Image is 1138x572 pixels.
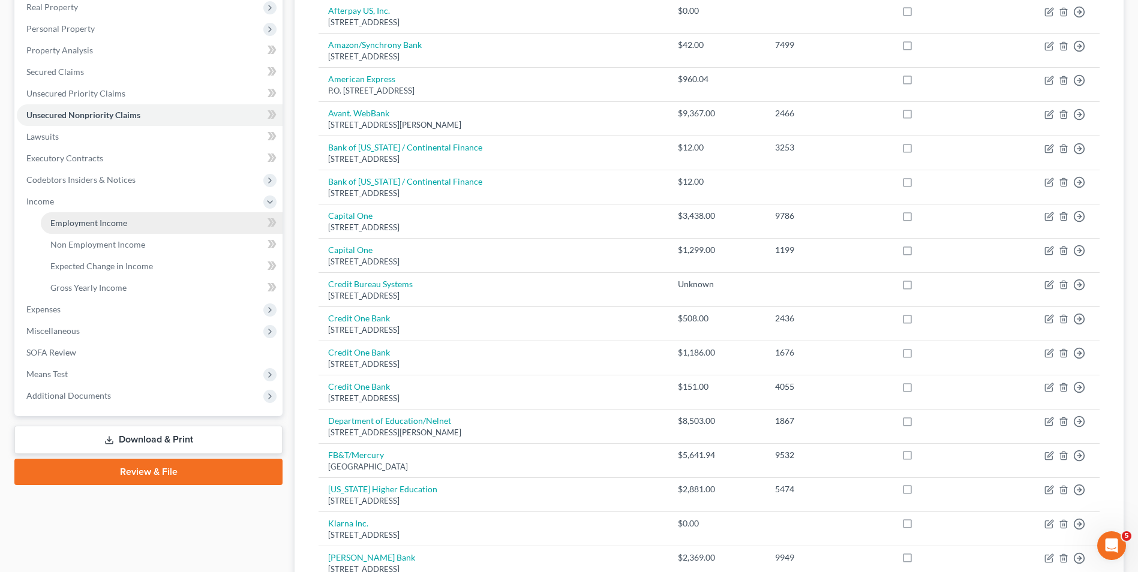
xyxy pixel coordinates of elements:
span: Expenses [26,304,61,314]
div: 1867 [775,415,882,427]
span: Unsecured Priority Claims [26,88,125,98]
span: Personal Property [26,23,95,34]
a: Bank of [US_STATE] / Continental Finance [328,142,482,152]
a: Employment Income [41,212,283,234]
a: FB&T/Mercury [328,450,384,460]
a: Unsecured Priority Claims [17,83,283,104]
div: $508.00 [678,312,756,324]
div: [STREET_ADDRESS] [328,495,658,507]
div: [STREET_ADDRESS] [328,153,658,165]
div: [STREET_ADDRESS] [328,529,658,541]
div: $3,438.00 [678,210,756,222]
div: 2466 [775,107,882,119]
div: [STREET_ADDRESS] [328,290,658,302]
div: $960.04 [678,73,756,85]
span: Codebtors Insiders & Notices [26,174,136,185]
span: Secured Claims [26,67,84,77]
a: Capital One [328,245,373,255]
div: $1,299.00 [678,244,756,256]
div: $151.00 [678,381,756,393]
div: [STREET_ADDRESS] [328,188,658,199]
div: 9786 [775,210,882,222]
a: [PERSON_NAME] Bank [328,552,415,562]
a: Review & File [14,459,283,485]
a: American Express [328,74,395,84]
span: Expected Change in Income [50,261,153,271]
div: $12.00 [678,176,756,188]
div: $5,641.94 [678,449,756,461]
div: [STREET_ADDRESS][PERSON_NAME] [328,427,658,438]
span: Income [26,196,54,206]
span: Non Employment Income [50,239,145,249]
div: $0.00 [678,517,756,529]
div: $42.00 [678,39,756,51]
a: Afterpay US, Inc. [328,5,390,16]
a: Bank of [US_STATE] / Continental Finance [328,176,482,186]
a: SOFA Review [17,342,283,363]
div: [STREET_ADDRESS] [328,359,658,370]
span: Means Test [26,369,68,379]
div: 2436 [775,312,882,324]
div: $1,186.00 [678,347,756,359]
a: Lawsuits [17,126,283,147]
div: $2,369.00 [678,552,756,564]
span: Property Analysis [26,45,93,55]
div: [STREET_ADDRESS] [328,324,658,336]
div: Unknown [678,278,756,290]
div: $12.00 [678,142,756,153]
a: Non Employment Income [41,234,283,255]
div: [STREET_ADDRESS] [328,256,658,267]
a: Executory Contracts [17,147,283,169]
div: [STREET_ADDRESS] [328,51,658,62]
span: Gross Yearly Income [50,282,127,293]
div: 3253 [775,142,882,153]
a: Avant. WebBank [328,108,389,118]
div: [STREET_ADDRESS] [328,222,658,233]
div: P.O. [STREET_ADDRESS] [328,85,658,97]
div: 4055 [775,381,882,393]
a: Amazon/Synchrony Bank [328,40,422,50]
div: [STREET_ADDRESS] [328,393,658,404]
a: Credit One Bank [328,381,390,392]
div: $8,503.00 [678,415,756,427]
a: Property Analysis [17,40,283,61]
a: Credit Bureau Systems [328,279,413,289]
span: Executory Contracts [26,153,103,163]
a: Expected Change in Income [41,255,283,277]
div: [STREET_ADDRESS] [328,17,658,28]
div: [STREET_ADDRESS][PERSON_NAME] [328,119,658,131]
span: 5 [1122,531,1131,541]
a: Secured Claims [17,61,283,83]
div: $2,881.00 [678,483,756,495]
a: Department of Education/Nelnet [328,416,451,426]
span: Employment Income [50,218,127,228]
div: 1676 [775,347,882,359]
a: Credit One Bank [328,347,390,357]
a: Gross Yearly Income [41,277,283,299]
div: 5474 [775,483,882,495]
span: Miscellaneous [26,326,80,336]
div: [GEOGRAPHIC_DATA] [328,461,658,472]
div: 9532 [775,449,882,461]
iframe: Intercom live chat [1097,531,1126,560]
span: Additional Documents [26,390,111,401]
span: Unsecured Nonpriority Claims [26,110,140,120]
a: Download & Print [14,426,283,454]
a: Credit One Bank [328,313,390,323]
a: Unsecured Nonpriority Claims [17,104,283,126]
a: Klarna Inc. [328,518,368,528]
div: $9,367.00 [678,107,756,119]
span: SOFA Review [26,347,76,357]
span: Real Property [26,2,78,12]
a: Capital One [328,210,373,221]
div: 9949 [775,552,882,564]
span: Lawsuits [26,131,59,142]
a: [US_STATE] Higher Education [328,484,437,494]
div: 1199 [775,244,882,256]
div: 7499 [775,39,882,51]
div: $0.00 [678,5,756,17]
